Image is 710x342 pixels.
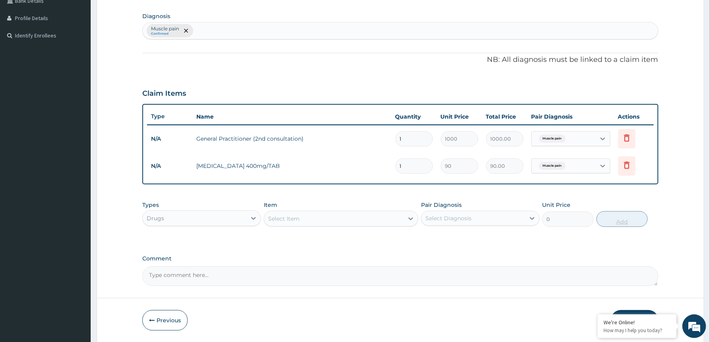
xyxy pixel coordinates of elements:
[147,109,192,124] th: Type
[596,211,648,227] button: Add
[539,162,566,170] span: Muscle pain
[268,215,300,223] div: Select Item
[142,255,658,262] label: Comment
[147,214,164,222] div: Drugs
[183,27,190,34] span: remove selection option
[142,12,170,20] label: Diagnosis
[482,109,527,125] th: Total Price
[46,99,109,179] span: We're online!
[142,310,188,331] button: Previous
[129,4,148,23] div: Minimize live chat window
[527,109,614,125] th: Pair Diagnosis
[41,44,132,54] div: Chat with us now
[421,201,462,209] label: Pair Diagnosis
[614,109,654,125] th: Actions
[192,158,391,174] td: [MEDICAL_DATA] 400mg/TAB
[192,109,391,125] th: Name
[4,215,150,243] textarea: Type your message and hit 'Enter'
[142,55,658,65] p: NB: All diagnosis must be linked to a claim item
[192,131,391,147] td: General Practitioner (2nd consultation)
[425,214,471,222] div: Select Diagnosis
[147,132,192,146] td: N/A
[15,39,32,59] img: d_794563401_company_1708531726252_794563401
[142,202,159,208] label: Types
[151,32,179,36] small: Confirmed
[142,89,186,98] h3: Claim Items
[151,26,179,32] p: Muscle pain
[542,201,570,209] label: Unit Price
[147,159,192,173] td: N/A
[391,109,437,125] th: Quantity
[264,201,277,209] label: Item
[539,135,566,143] span: Muscle pain
[611,310,658,331] button: Submit
[437,109,482,125] th: Unit Price
[604,327,671,334] p: How may I help you today?
[604,319,671,326] div: We're Online!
